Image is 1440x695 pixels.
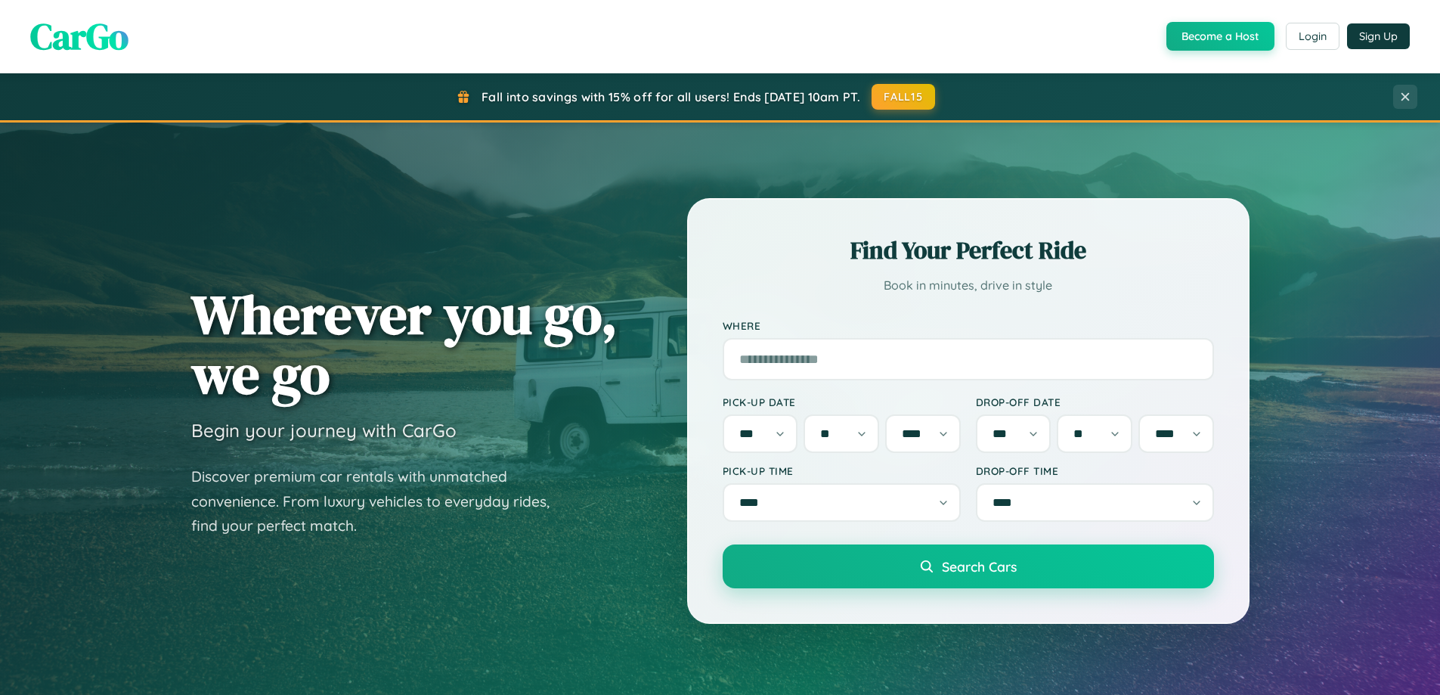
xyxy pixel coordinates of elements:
button: Sign Up [1347,23,1410,49]
label: Drop-off Time [976,464,1214,477]
button: FALL15 [872,84,935,110]
h1: Wherever you go, we go [191,284,618,404]
label: Drop-off Date [976,396,1214,408]
button: Login [1286,23,1339,50]
label: Pick-up Time [723,464,961,477]
span: Fall into savings with 15% off for all users! Ends [DATE] 10am PT. [482,89,860,104]
span: Search Cars [942,558,1017,575]
h3: Begin your journey with CarGo [191,419,457,442]
h2: Find Your Perfect Ride [723,234,1214,267]
p: Book in minutes, drive in style [723,275,1214,296]
label: Where [723,319,1214,332]
label: Pick-up Date [723,396,961,408]
span: CarGo [30,11,129,61]
p: Discover premium car rentals with unmatched convenience. From luxury vehicles to everyday rides, ... [191,464,569,538]
button: Search Cars [723,545,1214,588]
button: Become a Host [1166,22,1274,51]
